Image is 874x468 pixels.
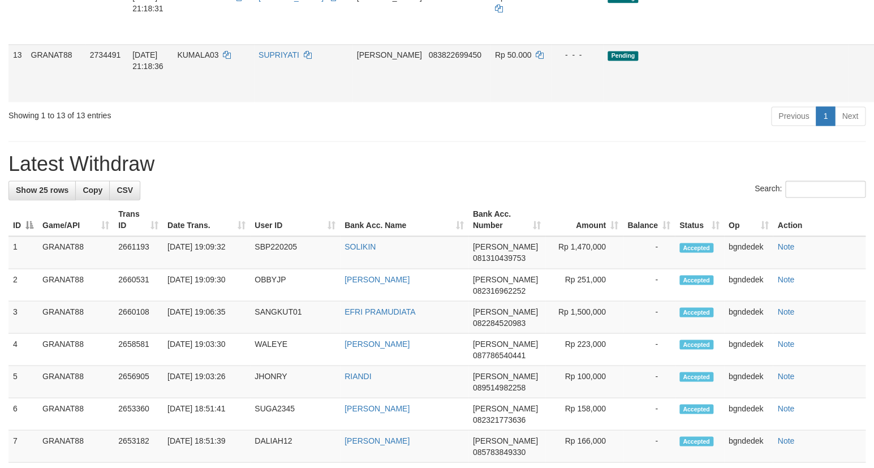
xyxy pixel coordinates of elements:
td: bgndedek [724,301,773,333]
span: Accepted [679,372,713,381]
td: GRANAT88 [38,301,114,333]
td: SBP220205 [250,236,340,269]
td: Rp 223,000 [545,333,623,366]
a: CSV [109,181,140,200]
td: GRANAT88 [27,44,85,102]
div: - - - [556,49,599,61]
a: Note [777,274,794,284]
td: bgndedek [724,398,773,430]
span: Copy 089514982258 to clipboard [473,383,526,392]
th: Status: activate to sort column ascending [675,204,724,236]
h1: Latest Withdraw [8,153,866,175]
a: Note [777,339,794,348]
td: [DATE] 19:09:30 [163,269,250,301]
a: Note [777,307,794,316]
td: JHONRY [250,366,340,398]
td: - [623,430,675,462]
td: 2660108 [114,301,163,333]
span: Copy 087786540441 to clipboard [473,350,526,359]
span: Rp 50.000 [495,50,532,59]
td: 4 [8,333,38,366]
span: Accepted [679,404,713,414]
a: SOLIKIN [345,242,376,251]
th: Bank Acc. Name: activate to sort column ascending [340,204,468,236]
span: [PERSON_NAME] [357,50,422,59]
span: Copy 082321773636 to clipboard [473,415,526,424]
span: Copy 082284520983 to clipboard [473,318,526,327]
a: [PERSON_NAME] [345,274,410,284]
th: Trans ID: activate to sort column ascending [114,204,163,236]
span: [DATE] 21:18:36 [132,50,163,71]
a: Next [834,106,866,126]
a: Show 25 rows [8,181,76,200]
span: Copy 081310439753 to clipboard [473,254,526,263]
span: Show 25 rows [16,186,68,195]
th: Date Trans.: activate to sort column ascending [163,204,250,236]
span: CSV [117,186,133,195]
span: [PERSON_NAME] [473,242,538,251]
td: [DATE] 18:51:41 [163,398,250,430]
td: Rp 100,000 [545,366,623,398]
span: [PERSON_NAME] [473,436,538,445]
a: [PERSON_NAME] [345,403,410,413]
td: GRANAT88 [38,236,114,269]
td: - [623,236,675,269]
td: 2661193 [114,236,163,269]
span: Accepted [679,340,713,349]
td: - [623,269,675,301]
span: [PERSON_NAME] [473,339,538,348]
td: SANGKUT01 [250,301,340,333]
td: GRANAT88 [38,269,114,301]
td: 3 [8,301,38,333]
td: 2653182 [114,430,163,462]
td: [DATE] 19:06:35 [163,301,250,333]
th: Balance: activate to sort column ascending [623,204,675,236]
td: - [623,301,675,333]
span: Copy [83,186,102,195]
span: KUMALA03 [177,50,218,59]
a: EFRI PRAMUDIATA [345,307,416,316]
span: [PERSON_NAME] [473,274,538,284]
span: Accepted [679,436,713,446]
td: bgndedek [724,430,773,462]
a: Note [777,371,794,380]
td: - [623,366,675,398]
input: Search: [785,181,866,197]
td: 2660531 [114,269,163,301]
a: Note [777,242,794,251]
a: [PERSON_NAME] [345,339,410,348]
span: [PERSON_NAME] [473,371,538,380]
td: 2653360 [114,398,163,430]
td: OBBYJP [250,269,340,301]
th: Action [773,204,866,236]
td: [DATE] 18:51:39 [163,430,250,462]
span: Copy 083822699450 to clipboard [428,50,481,59]
td: Rp 1,470,000 [545,236,623,269]
a: Note [777,403,794,413]
td: [DATE] 19:09:32 [163,236,250,269]
th: ID: activate to sort column descending [8,204,38,236]
td: bgndedek [724,269,773,301]
a: RIANDI [345,371,371,380]
a: 1 [816,106,835,126]
span: Copy 082316962252 to clipboard [473,286,526,295]
td: - [623,333,675,366]
th: Bank Acc. Number: activate to sort column ascending [468,204,545,236]
td: 2656905 [114,366,163,398]
span: [PERSON_NAME] [473,403,538,413]
a: [PERSON_NAME] [345,436,410,445]
td: 2658581 [114,333,163,366]
td: Rp 166,000 [545,430,623,462]
a: Copy [75,181,110,200]
td: bgndedek [724,236,773,269]
span: Copy 085783849330 to clipboard [473,447,526,456]
td: SUGA2345 [250,398,340,430]
td: Rp 158,000 [545,398,623,430]
td: bgndedek [724,366,773,398]
span: Accepted [679,307,713,317]
td: 1 [8,236,38,269]
th: Op: activate to sort column ascending [724,204,773,236]
td: [DATE] 19:03:30 [163,333,250,366]
span: Accepted [679,243,713,252]
td: WALEYE [250,333,340,366]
